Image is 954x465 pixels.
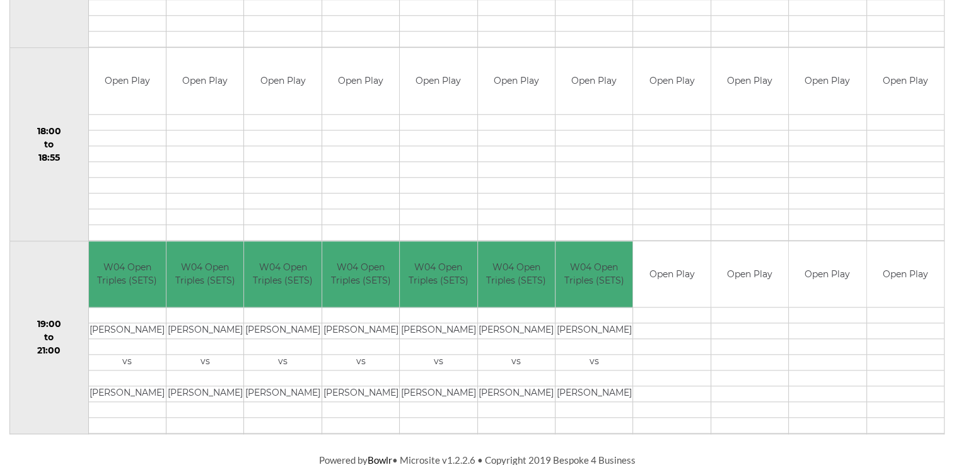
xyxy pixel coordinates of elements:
[89,355,166,370] td: vs
[400,48,477,114] td: Open Play
[789,241,866,307] td: Open Play
[556,48,632,114] td: Open Play
[867,241,945,307] td: Open Play
[166,323,243,339] td: [PERSON_NAME]
[633,48,710,114] td: Open Play
[166,48,243,114] td: Open Play
[556,323,632,339] td: [PERSON_NAME]
[478,241,555,307] td: W04 Open Triples (SETS)
[244,386,321,402] td: [PERSON_NAME]
[244,48,321,114] td: Open Play
[556,386,632,402] td: [PERSON_NAME]
[711,241,788,307] td: Open Play
[322,48,399,114] td: Open Play
[478,355,555,370] td: vs
[400,386,477,402] td: [PERSON_NAME]
[89,323,166,339] td: [PERSON_NAME]
[556,241,632,307] td: W04 Open Triples (SETS)
[322,323,399,339] td: [PERSON_NAME]
[478,48,555,114] td: Open Play
[711,48,788,114] td: Open Play
[400,355,477,370] td: vs
[478,323,555,339] td: [PERSON_NAME]
[322,355,399,370] td: vs
[244,323,321,339] td: [PERSON_NAME]
[166,241,243,307] td: W04 Open Triples (SETS)
[10,241,89,434] td: 19:00 to 21:00
[244,241,321,307] td: W04 Open Triples (SETS)
[556,355,632,370] td: vs
[166,355,243,370] td: vs
[10,48,89,241] td: 18:00 to 18:55
[322,386,399,402] td: [PERSON_NAME]
[89,386,166,402] td: [PERSON_NAME]
[633,241,710,307] td: Open Play
[89,241,166,307] td: W04 Open Triples (SETS)
[166,386,243,402] td: [PERSON_NAME]
[400,323,477,339] td: [PERSON_NAME]
[478,386,555,402] td: [PERSON_NAME]
[89,48,166,114] td: Open Play
[244,355,321,370] td: vs
[400,241,477,307] td: W04 Open Triples (SETS)
[789,48,866,114] td: Open Play
[322,241,399,307] td: W04 Open Triples (SETS)
[867,48,945,114] td: Open Play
